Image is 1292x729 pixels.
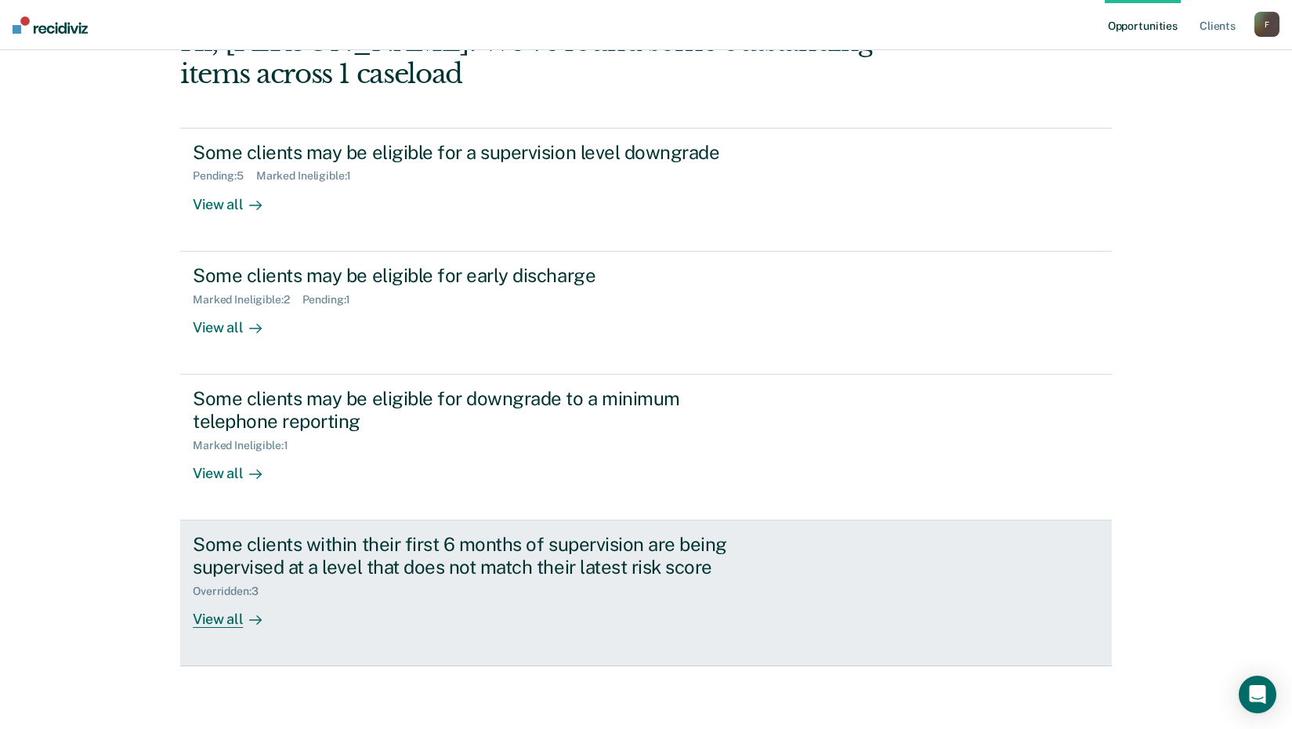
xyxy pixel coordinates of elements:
[302,293,364,306] div: Pending : 1
[193,183,280,213] div: View all
[193,264,743,287] div: Some clients may be eligible for early discharge
[193,439,300,452] div: Marked Ineligible : 1
[13,16,88,34] img: Recidiviz
[193,387,743,433] div: Some clients may be eligible for downgrade to a minimum telephone reporting
[193,452,280,482] div: View all
[193,141,743,164] div: Some clients may be eligible for a supervision level downgrade
[180,252,1112,375] a: Some clients may be eligible for early dischargeMarked Ineligible:2Pending:1View all
[1239,676,1276,713] div: Open Intercom Messenger
[193,306,280,336] div: View all
[256,169,364,183] div: Marked Ineligible : 1
[193,293,302,306] div: Marked Ineligible : 2
[180,520,1112,666] a: Some clients within their first 6 months of supervision are being supervised at a level that does...
[180,375,1112,520] a: Some clients may be eligible for downgrade to a minimum telephone reportingMarked Ineligible:1Vie...
[1254,12,1279,37] button: F
[193,585,270,598] div: Overridden : 3
[193,169,256,183] div: Pending : 5
[180,128,1112,252] a: Some clients may be eligible for a supervision level downgradePending:5Marked Ineligible:1View all
[193,597,280,628] div: View all
[193,533,743,578] div: Some clients within their first 6 months of supervision are being supervised at a level that does...
[180,26,925,90] div: Hi, [PERSON_NAME]. We’ve found some outstanding items across 1 caseload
